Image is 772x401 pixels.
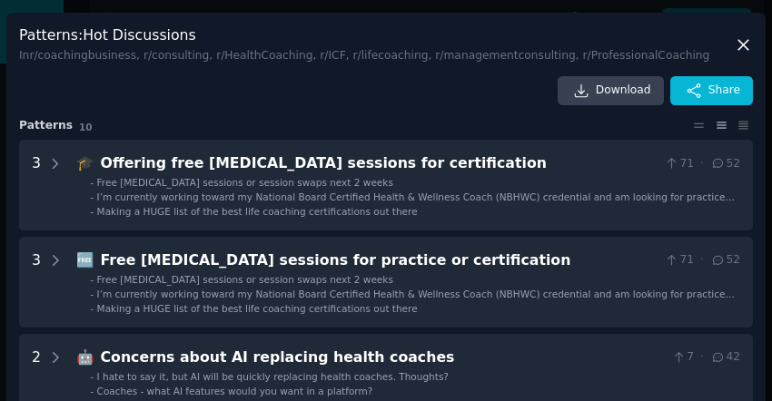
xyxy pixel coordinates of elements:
div: Offering free [MEDICAL_DATA] sessions for certification [101,152,658,175]
span: Share [708,83,740,99]
span: Making a HUGE list of the best life coaching certifications out there [97,303,418,314]
span: Download [596,83,651,99]
div: 2 [32,347,41,397]
span: 71 [664,156,694,172]
span: I’m currently working toward my National Board Certified Health & Wellness Coach (NBHWC) credenti... [97,191,735,215]
span: Making a HUGE list of the best life coaching certifications out there [97,206,418,217]
div: - [90,288,94,300]
span: 🎓 [76,154,94,171]
div: 3 [32,249,41,315]
div: - [90,273,94,286]
div: - [90,205,94,218]
span: · [700,349,704,366]
a: Download [558,76,664,105]
span: Coaches - what AI features would you want in a platform? [97,386,373,396]
div: Concerns about AI replacing health coaches [101,347,665,369]
span: Free [MEDICAL_DATA] sessions or session swaps next 2 weeks [97,274,393,285]
span: · [700,252,704,269]
h3: Patterns : Hot Discussions [19,25,709,64]
span: 10 [79,122,93,132]
div: - [90,302,94,315]
span: 42 [710,349,740,366]
span: 🆓 [76,251,94,269]
button: Share [670,76,753,105]
div: 3 [32,152,41,218]
span: I hate to say it, but AI will be quickly replacing health coaches. Thoughts? [97,371,449,382]
span: 7 [671,349,694,366]
div: - [90,385,94,397]
div: - [90,191,94,203]
span: 71 [664,252,694,269]
span: Free [MEDICAL_DATA] sessions or session swaps next 2 weeks [97,177,393,188]
div: Free [MEDICAL_DATA] sessions for practice or certification [101,249,658,272]
span: 52 [710,156,740,172]
div: In r/coachingbusiness, r/consulting, r/HealthCoaching, r/ICF, r/lifecoaching, r/managementconsult... [19,48,709,64]
span: I’m currently working toward my National Board Certified Health & Wellness Coach (NBHWC) credenti... [97,289,735,312]
div: - [90,370,94,383]
span: Pattern s [19,118,73,134]
span: 🤖 [76,348,94,366]
span: 52 [710,252,740,269]
span: · [700,156,704,172]
div: - [90,176,94,189]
